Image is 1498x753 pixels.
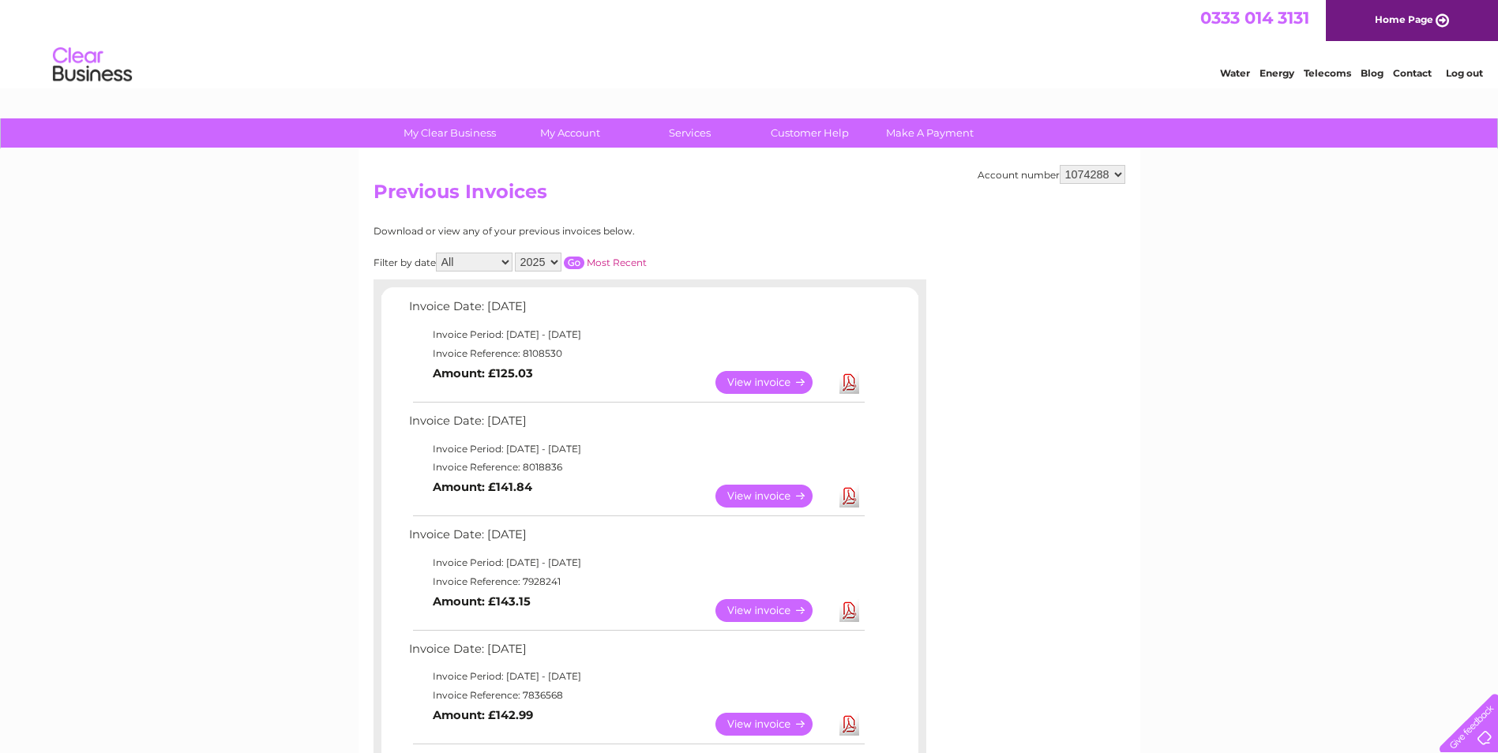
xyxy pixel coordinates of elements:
[1304,67,1351,79] a: Telecoms
[865,118,995,148] a: Make A Payment
[715,485,832,508] a: View
[839,371,859,394] a: Download
[715,713,832,736] a: View
[587,257,647,268] a: Most Recent
[1260,67,1294,79] a: Energy
[978,165,1125,184] div: Account number
[1200,8,1309,28] a: 0333 014 3131
[405,553,867,572] td: Invoice Period: [DATE] - [DATE]
[374,226,788,237] div: Download or view any of your previous invoices below.
[1393,67,1432,79] a: Contact
[433,594,531,609] b: Amount: £143.15
[433,480,532,494] b: Amount: £141.84
[405,667,867,686] td: Invoice Period: [DATE] - [DATE]
[505,118,635,148] a: My Account
[405,458,867,477] td: Invoice Reference: 8018836
[745,118,875,148] a: Customer Help
[377,9,1123,77] div: Clear Business is a trading name of Verastar Limited (registered in [GEOGRAPHIC_DATA] No. 3667643...
[405,296,867,325] td: Invoice Date: [DATE]
[405,572,867,591] td: Invoice Reference: 7928241
[52,41,133,89] img: logo.png
[715,599,832,622] a: View
[405,440,867,459] td: Invoice Period: [DATE] - [DATE]
[839,713,859,736] a: Download
[385,118,515,148] a: My Clear Business
[374,181,1125,211] h2: Previous Invoices
[374,253,788,272] div: Filter by date
[839,485,859,508] a: Download
[1220,67,1250,79] a: Water
[405,325,867,344] td: Invoice Period: [DATE] - [DATE]
[839,599,859,622] a: Download
[715,371,832,394] a: View
[405,344,867,363] td: Invoice Reference: 8108530
[405,410,867,440] td: Invoice Date: [DATE]
[405,686,867,705] td: Invoice Reference: 7836568
[405,639,867,668] td: Invoice Date: [DATE]
[433,708,533,722] b: Amount: £142.99
[433,366,533,380] b: Amount: £125.03
[1361,67,1383,79] a: Blog
[1446,67,1483,79] a: Log out
[405,524,867,553] td: Invoice Date: [DATE]
[625,118,755,148] a: Services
